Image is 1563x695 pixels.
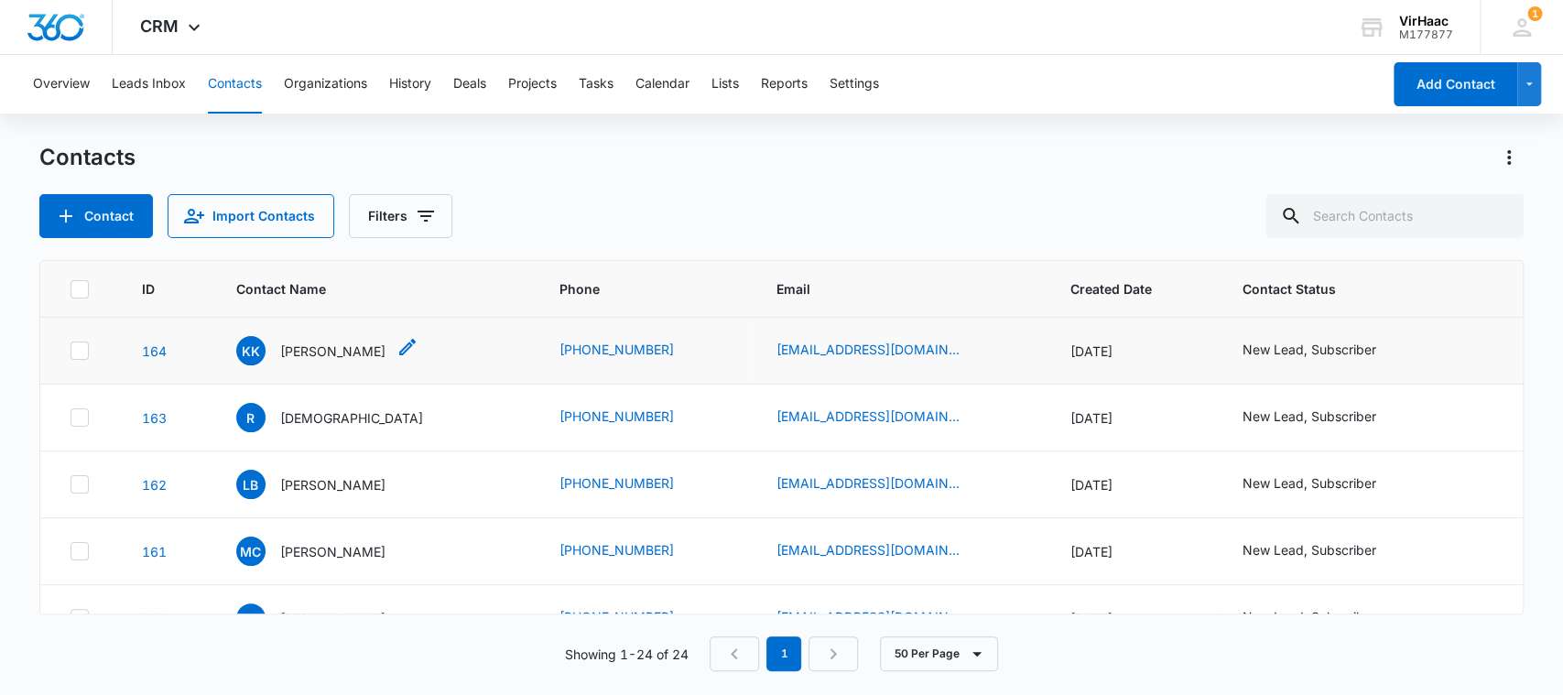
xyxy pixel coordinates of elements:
button: Settings [830,55,879,114]
div: Contact Status - New Lead, Subscriber - Select to Edit Field [1243,540,1409,562]
span: ID [142,279,166,299]
div: Email - labagwell92@gmail.com - Select to Edit Field [776,473,992,495]
div: [DATE] [1070,609,1199,628]
div: Email - kittigadu007@gmail.com - Select to Edit Field [776,407,992,429]
div: New Lead, Subscriber [1243,407,1376,426]
div: New Lead, Subscriber [1243,340,1376,359]
button: History [389,55,431,114]
div: Phone - (586) 980-7135 - Select to Edit Field [559,607,707,629]
p: [DEMOGRAPHIC_DATA] [280,408,423,428]
div: Email - ayad825@gmail.com - Select to Edit Field [776,607,992,629]
div: account name [1399,14,1453,28]
div: Phone - (850) 516-3034 - Select to Edit Field [559,473,707,495]
button: Import Contacts [168,194,334,238]
a: [PHONE_NUMBER] [559,340,674,359]
p: [PERSON_NAME] [280,475,385,494]
a: Navigate to contact details page for Lauren Bagwell [142,477,167,493]
div: Contact Name - Kristina Kozlovsky - Select to Edit Field [236,336,418,365]
a: Navigate to contact details page for Rama [142,410,167,426]
div: Contact Name - Lauren Bagwell - Select to Edit Field [236,470,418,499]
p: Showing 1-24 of 24 [564,645,688,664]
div: Phone - (414) 793-9125 - Select to Edit Field [559,340,707,362]
button: Lists [711,55,739,114]
a: Navigate to contact details page for Marta Confederat [142,544,167,559]
span: LB [236,470,266,499]
div: Contact Status - New Lead, Subscriber - Select to Edit Field [1243,340,1409,362]
a: [EMAIL_ADDRESS][DOMAIN_NAME] [776,407,959,426]
button: Reports [761,55,808,114]
div: New Lead, Subscriber [1243,473,1376,493]
span: AH [236,603,266,633]
div: [DATE] [1070,408,1199,428]
a: [EMAIL_ADDRESS][DOMAIN_NAME] [776,607,959,626]
span: KK [236,336,266,365]
div: New Lead, Subscriber [1243,540,1376,559]
a: [EMAIL_ADDRESS][DOMAIN_NAME] [776,473,959,493]
div: Contact Status - New Lead, Subscriber - Select to Edit Field [1243,407,1409,429]
span: Phone [559,279,706,299]
span: CRM [140,16,179,36]
input: Search Contacts [1265,194,1524,238]
div: Contact Name - Rama - Select to Edit Field [236,403,456,432]
p: [PERSON_NAME] [280,609,385,628]
div: Phone - (251) 406-2486 - Select to Edit Field [559,407,707,429]
button: 50 Per Page [880,636,998,671]
div: Contact Status - New Lead, Subscriber - Select to Edit Field [1243,473,1409,495]
span: Email [776,279,999,299]
span: Contact Status [1243,279,1468,299]
h1: Contacts [39,144,136,171]
div: account id [1399,28,1453,41]
button: Deals [453,55,486,114]
div: Contact Status - New Lead, Subscriber - Select to Edit Field [1243,607,1409,629]
nav: Pagination [710,636,858,671]
div: Phone - (773) 574-3572 - Select to Edit Field [559,540,707,562]
div: Contact Name - Ayad HERMEZ - Select to Edit Field [236,603,418,633]
div: Contact Name - Marta Confederat - Select to Edit Field [236,537,418,566]
a: [PHONE_NUMBER] [559,473,674,493]
div: [DATE] [1070,475,1199,494]
a: [PHONE_NUMBER] [559,607,674,626]
button: Overview [33,55,90,114]
button: Add Contact [1394,62,1517,106]
em: 1 [766,636,801,671]
p: [PERSON_NAME] [280,342,385,361]
div: notifications count [1527,6,1542,21]
button: Tasks [579,55,613,114]
a: [EMAIL_ADDRESS][DOMAIN_NAME] [776,340,959,359]
span: 1 [1527,6,1542,21]
a: [PHONE_NUMBER] [559,407,674,426]
button: Filters [349,194,452,238]
a: [EMAIL_ADDRESS][DOMAIN_NAME] [776,540,959,559]
button: Calendar [635,55,689,114]
p: [PERSON_NAME] [280,542,385,561]
a: [PHONE_NUMBER] [559,540,674,559]
span: R [236,403,266,432]
a: Navigate to contact details page for Ayad HERMEZ [142,611,167,626]
div: New Lead, Subscriber [1243,607,1376,626]
span: Created Date [1070,279,1172,299]
div: Email - martaiacob76@yahoo.com - Select to Edit Field [776,540,992,562]
button: Actions [1494,143,1524,172]
div: [DATE] [1070,342,1199,361]
button: Projects [508,55,557,114]
button: Contacts [208,55,262,114]
button: Add Contact [39,194,153,238]
span: MC [236,537,266,566]
a: Navigate to contact details page for Kristina Kozlovsky [142,343,167,359]
div: Email - kozlovsky8@gmail.com - Select to Edit Field [776,340,992,362]
div: [DATE] [1070,542,1199,561]
span: Contact Name [236,279,489,299]
button: Leads Inbox [112,55,186,114]
button: Organizations [284,55,367,114]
